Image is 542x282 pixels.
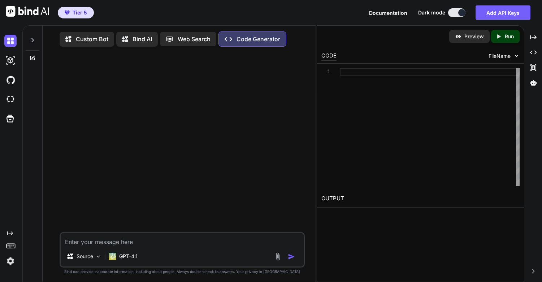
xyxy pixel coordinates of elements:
[133,35,152,43] p: Bind AI
[178,35,211,43] p: Web Search
[76,35,108,43] p: Custom Bot
[274,252,282,261] img: attachment
[60,269,305,274] p: Bind can provide inaccurate information, including about people. Always double-check its answers....
[4,74,17,86] img: githubDark
[4,54,17,67] img: darkAi-studio
[418,9,445,16] span: Dark mode
[489,52,511,60] span: FileName
[321,68,330,76] div: 1
[4,35,17,47] img: darkChat
[505,33,514,40] p: Run
[4,255,17,267] img: settings
[119,253,138,260] p: GPT-4.1
[58,7,94,18] button: premiumTier 5
[369,9,407,17] button: Documentation
[237,35,280,43] p: Code Generator
[109,253,116,260] img: GPT-4.1
[288,253,295,260] img: icon
[65,10,70,15] img: premium
[317,190,524,207] h2: OUTPUT
[455,33,461,40] img: preview
[513,53,520,59] img: chevron down
[476,5,530,20] button: Add API Keys
[73,9,87,16] span: Tier 5
[77,253,93,260] p: Source
[321,52,337,60] div: CODE
[95,253,101,260] img: Pick Models
[464,33,484,40] p: Preview
[369,10,407,16] span: Documentation
[4,93,17,106] img: cloudideIcon
[6,6,49,17] img: Bind AI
